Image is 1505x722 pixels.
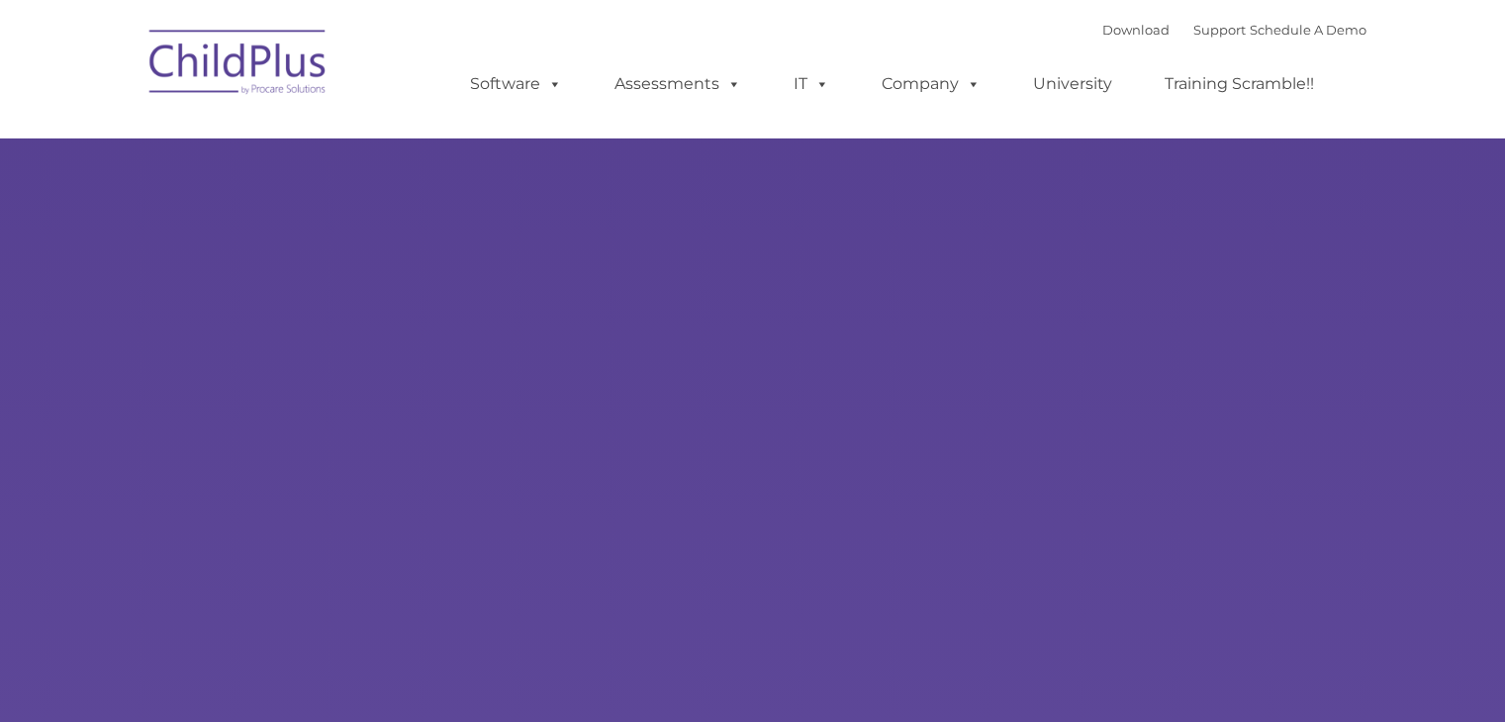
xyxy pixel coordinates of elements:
img: ChildPlus by Procare Solutions [140,16,337,115]
a: IT [774,64,849,104]
a: Support [1193,22,1246,38]
a: Schedule A Demo [1250,22,1366,38]
a: Download [1102,22,1170,38]
a: University [1013,64,1132,104]
a: Assessments [595,64,761,104]
a: Company [862,64,1000,104]
a: Training Scramble!! [1145,64,1334,104]
a: Software [450,64,582,104]
font: | [1102,22,1366,38]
